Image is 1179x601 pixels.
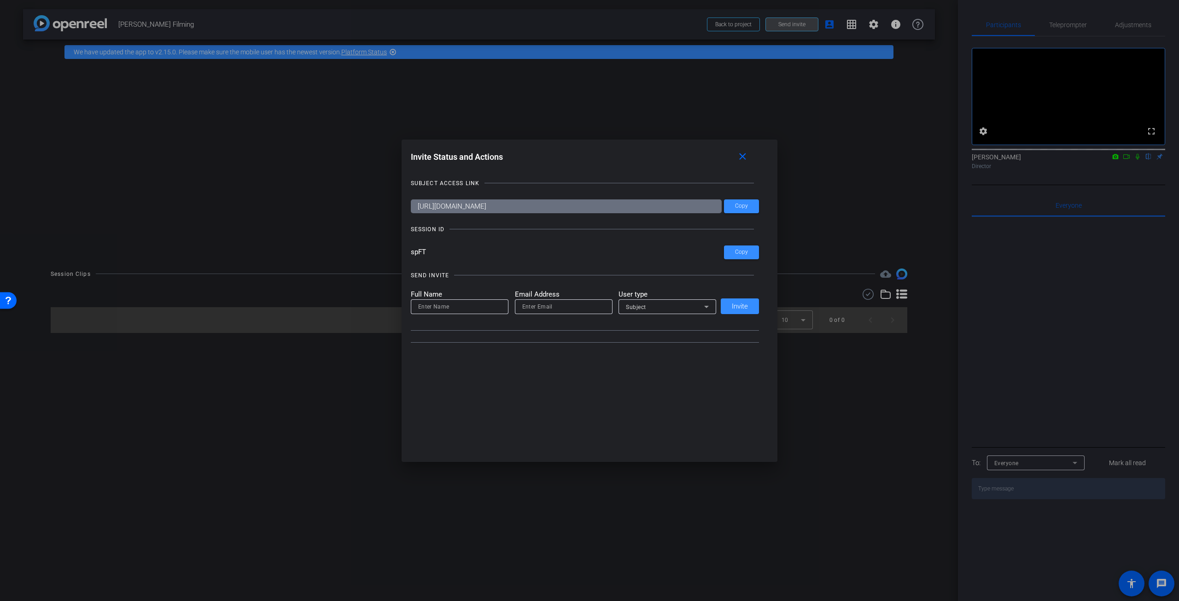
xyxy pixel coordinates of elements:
[737,151,748,163] mat-icon: close
[724,245,759,259] button: Copy
[735,249,748,256] span: Copy
[515,289,613,300] mat-label: Email Address
[411,179,759,188] openreel-title-line: SUBJECT ACCESS LINK
[418,301,501,312] input: Enter Name
[411,289,508,300] mat-label: Full Name
[522,301,605,312] input: Enter Email
[626,304,646,310] span: Subject
[724,199,759,213] button: Copy
[411,271,449,280] div: SEND INVITE
[735,203,748,210] span: Copy
[411,225,444,234] div: SESSION ID
[411,179,479,188] div: SUBJECT ACCESS LINK
[411,225,759,234] openreel-title-line: SESSION ID
[411,149,759,165] div: Invite Status and Actions
[411,271,759,280] openreel-title-line: SEND INVITE
[619,289,716,300] mat-label: User type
